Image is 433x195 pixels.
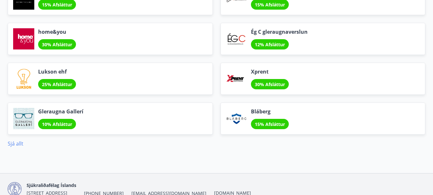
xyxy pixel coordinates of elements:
span: Ég C gleraugnaverslun [251,28,308,35]
span: 30% Afsláttur [42,41,72,48]
span: Gleraugna Gallerí [38,108,83,115]
span: home&you [38,28,76,35]
span: Xprent [251,68,289,75]
span: Lukson ehf [38,68,76,75]
span: 15% Afsláttur [42,2,72,8]
span: 30% Afsláttur [255,81,285,87]
span: 25% Afsláttur [42,81,72,87]
span: 15% Afsláttur [255,2,285,8]
span: Sjúkraliðafélag Íslands [27,182,76,188]
span: Bláberg [251,108,289,115]
span: 15% Afsláttur [255,121,285,127]
span: 10% Afsláttur [42,121,72,127]
a: Sjá allt [8,140,23,147]
span: 12% Afsláttur [255,41,285,48]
